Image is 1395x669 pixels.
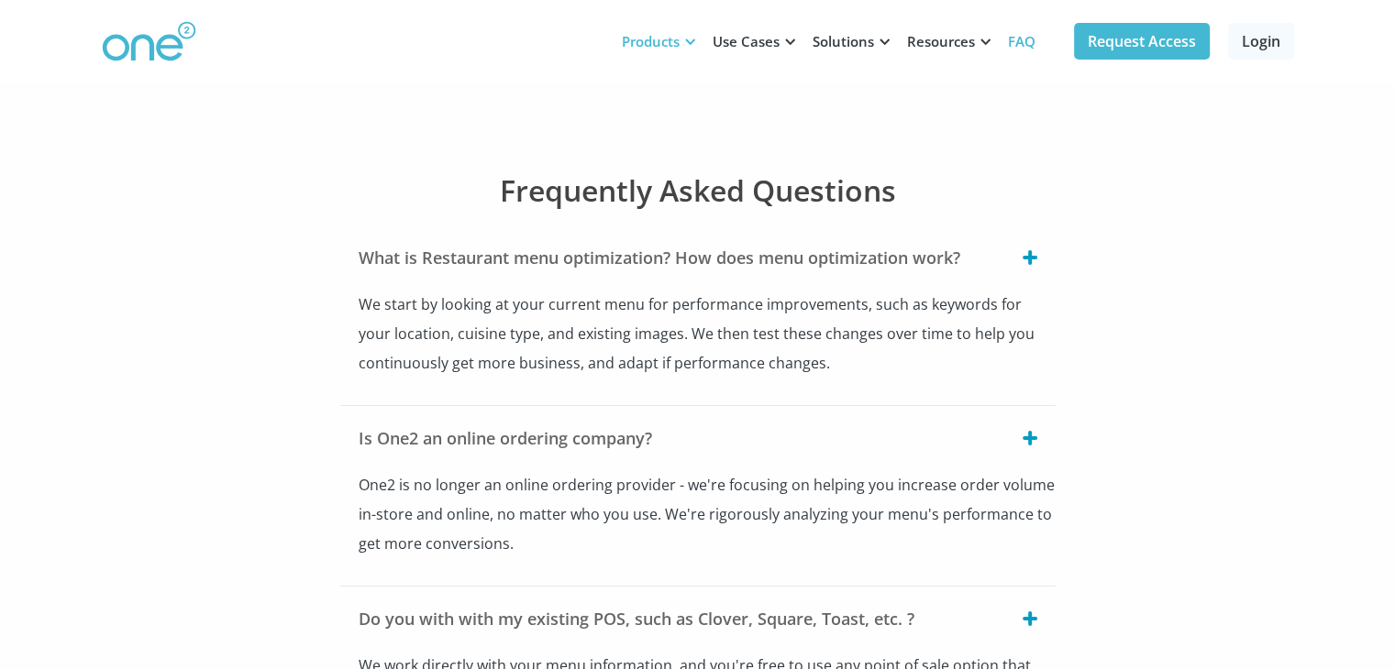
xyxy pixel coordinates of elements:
[813,32,874,50] div: Solutions
[1228,23,1294,60] a: Login
[907,32,975,50] div: Resources
[1074,23,1210,60] a: Request Access
[359,470,1056,558] p: One2 is no longer an online ordering provider - we're focusing on helping you increase order volu...
[359,609,914,628] div: Do you with with my existing POS, such as Clover, Square, Toast, etc. ?
[997,14,1046,69] a: FAQ
[359,248,960,267] div: What is Restaurant menu optimization? How does menu optimization work?
[102,21,196,62] img: One2 Logo
[359,290,1056,378] p: We start by looking at your current menu for performance improvements, such as keywords for your ...
[340,174,1056,207] h2: Frequently Asked Questions
[359,429,652,447] div: Is One2 an online ordering company?
[713,32,780,50] div: Use Cases
[622,32,680,50] div: Products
